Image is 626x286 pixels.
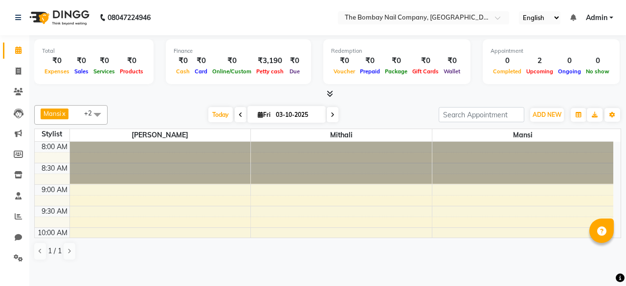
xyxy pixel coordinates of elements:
span: Package [382,68,410,75]
div: 10:00 AM [36,228,69,238]
span: Today [208,107,233,122]
span: Fri [255,111,273,118]
span: Cash [174,68,192,75]
div: Finance [174,47,303,55]
span: Wallet [441,68,463,75]
div: 8:30 AM [40,163,69,174]
div: ₹3,190 [254,55,286,66]
span: ADD NEW [533,111,561,118]
span: Gift Cards [410,68,441,75]
span: Prepaid [358,68,382,75]
span: Mansi [432,129,613,141]
span: Card [192,68,210,75]
span: Petty cash [254,68,286,75]
span: Admin [586,13,607,23]
span: Due [287,68,302,75]
div: 0 [583,55,612,66]
div: ₹0 [192,55,210,66]
span: 1 / 1 [48,246,62,256]
span: +2 [84,109,99,117]
button: ADD NEW [530,108,564,122]
div: ₹0 [72,55,91,66]
div: Total [42,47,146,55]
div: ₹0 [286,55,303,66]
div: Appointment [491,47,612,55]
div: ₹0 [358,55,382,66]
div: ₹0 [42,55,72,66]
div: 9:00 AM [40,185,69,195]
input: Search Appointment [439,107,524,122]
div: ₹0 [331,55,358,66]
div: Redemption [331,47,463,55]
iframe: chat widget [585,247,616,276]
span: No show [583,68,612,75]
div: 0 [556,55,583,66]
span: Upcoming [524,68,556,75]
div: 9:30 AM [40,206,69,217]
input: 2025-10-03 [273,108,322,122]
div: ₹0 [382,55,410,66]
div: ₹0 [174,55,192,66]
div: ₹0 [91,55,117,66]
span: Mansi [44,110,61,117]
div: 8:00 AM [40,142,69,152]
div: ₹0 [117,55,146,66]
span: Products [117,68,146,75]
a: x [61,110,66,117]
span: [PERSON_NAME] [70,129,251,141]
div: Stylist [35,129,69,139]
span: Ongoing [556,68,583,75]
span: Mithali [251,129,432,141]
div: ₹0 [410,55,441,66]
span: Voucher [331,68,358,75]
span: Expenses [42,68,72,75]
div: 0 [491,55,524,66]
img: logo [25,4,92,31]
div: ₹0 [210,55,254,66]
span: Services [91,68,117,75]
span: Sales [72,68,91,75]
span: Online/Custom [210,68,254,75]
div: ₹0 [441,55,463,66]
b: 08047224946 [108,4,151,31]
span: Completed [491,68,524,75]
div: 2 [524,55,556,66]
